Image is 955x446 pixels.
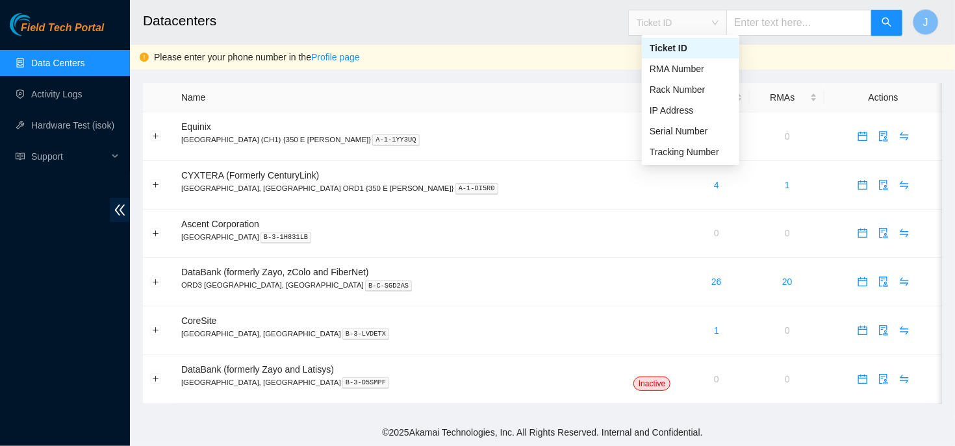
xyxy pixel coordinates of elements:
[895,131,914,142] span: swap
[711,277,722,287] a: 26
[894,374,915,384] a: swap
[151,325,161,336] button: Expand row
[642,142,739,162] div: Tracking Number
[650,145,732,159] div: Tracking Number
[873,325,894,336] a: audit
[894,325,915,336] a: swap
[894,180,915,190] a: swap
[894,126,915,147] button: swap
[852,180,873,190] a: calendar
[873,228,894,238] a: audit
[110,198,130,222] span: double-left
[873,374,894,384] a: audit
[16,152,25,161] span: read
[873,320,894,341] button: audit
[181,316,216,326] span: CoreSite
[151,374,161,384] button: Expand row
[785,228,790,238] a: 0
[852,369,873,390] button: calendar
[852,325,873,336] a: calendar
[874,374,893,384] span: audit
[785,325,790,336] a: 0
[874,277,893,287] span: audit
[650,124,732,138] div: Serial Number
[726,10,872,36] input: Enter text here...
[151,277,161,287] button: Expand row
[642,58,739,79] div: RMA Number
[824,83,942,112] th: Actions
[853,180,872,190] span: calendar
[852,320,873,341] button: calendar
[261,232,312,243] kbd: B-3-1H831LB
[31,89,83,99] a: Activity Logs
[852,374,873,384] a: calendar
[311,52,360,62] a: Profile page
[873,369,894,390] button: audit
[913,9,939,35] button: J
[894,175,915,195] button: swap
[714,374,719,384] a: 0
[10,13,66,36] img: Akamai Technologies
[181,134,676,145] p: [GEOGRAPHIC_DATA] (CH1) {350 E [PERSON_NAME]}
[853,277,872,287] span: calendar
[181,279,676,291] p: ORD3 [GEOGRAPHIC_DATA], [GEOGRAPHIC_DATA]
[181,377,676,388] p: [GEOGRAPHIC_DATA], [GEOGRAPHIC_DATA]
[650,62,732,76] div: RMA Number
[873,277,894,287] a: audit
[853,228,872,238] span: calendar
[181,231,676,243] p: [GEOGRAPHIC_DATA]
[853,325,872,336] span: calendar
[637,13,719,32] span: Ticket ID
[873,271,894,292] button: audit
[642,38,739,58] div: Ticket ID
[31,58,84,68] a: Data Centers
[650,103,732,118] div: IP Address
[894,271,915,292] button: swap
[181,182,676,194] p: [GEOGRAPHIC_DATA], [GEOGRAPHIC_DATA] ORD1 {350 E [PERSON_NAME]}
[342,328,389,340] kbd: B-3-LVDETX
[852,228,873,238] a: calendar
[894,277,915,287] a: swap
[714,325,719,336] a: 1
[21,22,104,34] span: Field Tech Portal
[894,228,915,238] a: swap
[151,131,161,142] button: Expand row
[852,175,873,195] button: calendar
[642,100,739,121] div: IP Address
[852,131,873,142] a: calendar
[650,41,732,55] div: Ticket ID
[181,364,334,375] span: DataBank (formerly Zayo and Latisys)
[873,223,894,243] button: audit
[181,328,676,340] p: [GEOGRAPHIC_DATA], [GEOGRAPHIC_DATA]
[181,267,369,277] span: DataBank (formerly Zayo, zColo and FiberNet)
[873,180,894,190] a: audit
[714,180,719,190] a: 4
[871,10,902,36] button: search
[874,131,893,142] span: audit
[31,143,108,169] span: Support
[10,23,104,40] a: Akamai TechnologiesField Tech Portal
[633,377,670,391] span: Inactive
[365,280,412,292] kbd: B-C-SGD2AS
[785,180,790,190] a: 1
[873,131,894,142] a: audit
[642,121,739,142] div: Serial Number
[181,170,319,180] span: CYXTERA (Formerly CenturyLink)
[882,17,892,29] span: search
[342,377,389,389] kbd: B-3-D5SMPF
[873,175,894,195] button: audit
[895,374,914,384] span: swap
[154,50,945,64] div: Please enter your phone number in the
[455,183,498,195] kbd: A-1-DI5R0
[894,223,915,243] button: swap
[181,219,259,229] span: Ascent Corporation
[894,369,915,390] button: swap
[31,120,114,130] a: Hardware Test (isok)
[853,131,872,142] span: calendar
[140,53,149,62] span: exclamation-circle
[852,126,873,147] button: calendar
[151,180,161,190] button: Expand row
[852,271,873,292] button: calendar
[785,131,790,142] a: 0
[923,14,928,31] span: J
